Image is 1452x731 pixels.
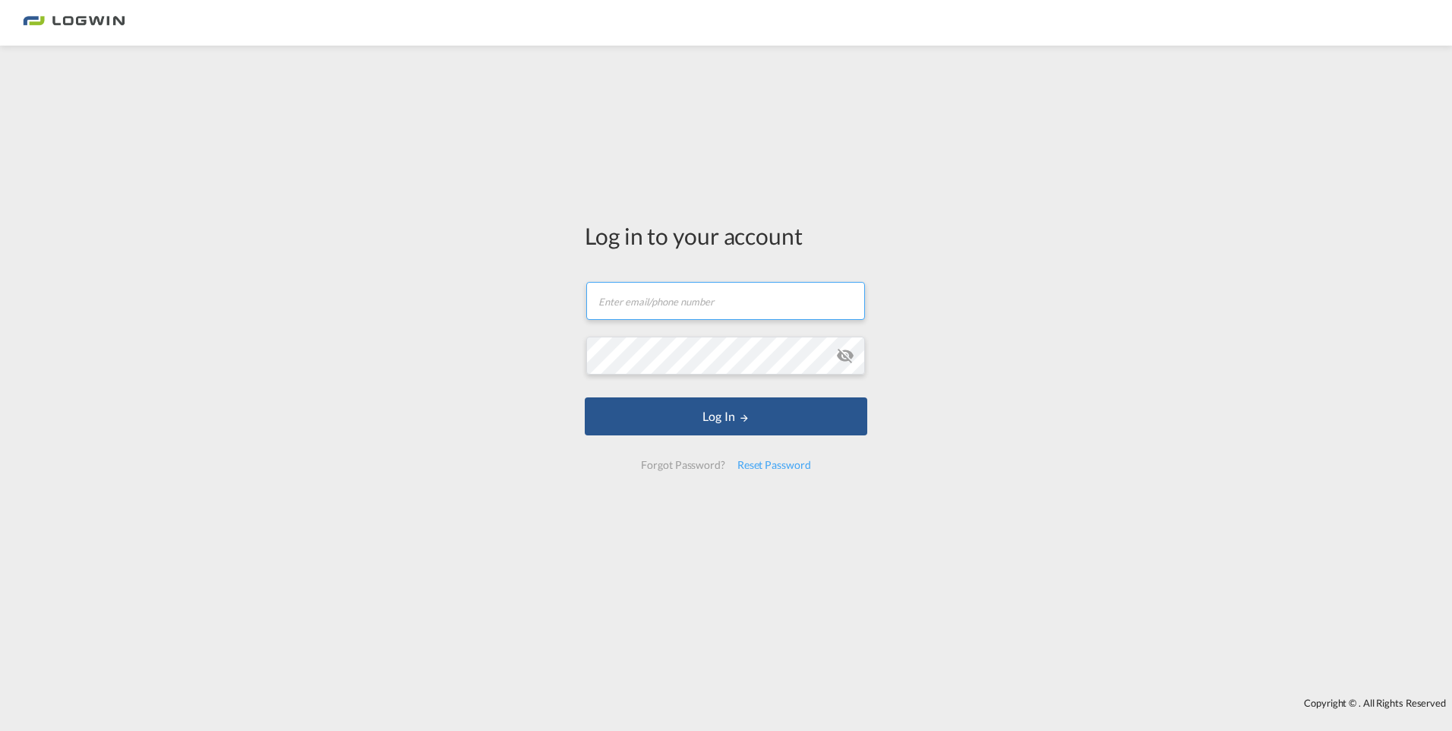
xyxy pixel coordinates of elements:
[586,282,865,320] input: Enter email/phone number
[836,347,854,365] md-icon: icon-eye-off
[635,451,731,479] div: Forgot Password?
[585,397,867,435] button: LOGIN
[731,451,817,479] div: Reset Password
[23,6,125,40] img: bc73a0e0d8c111efacd525e4c8ad7d32.png
[585,220,867,252] div: Log in to your account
